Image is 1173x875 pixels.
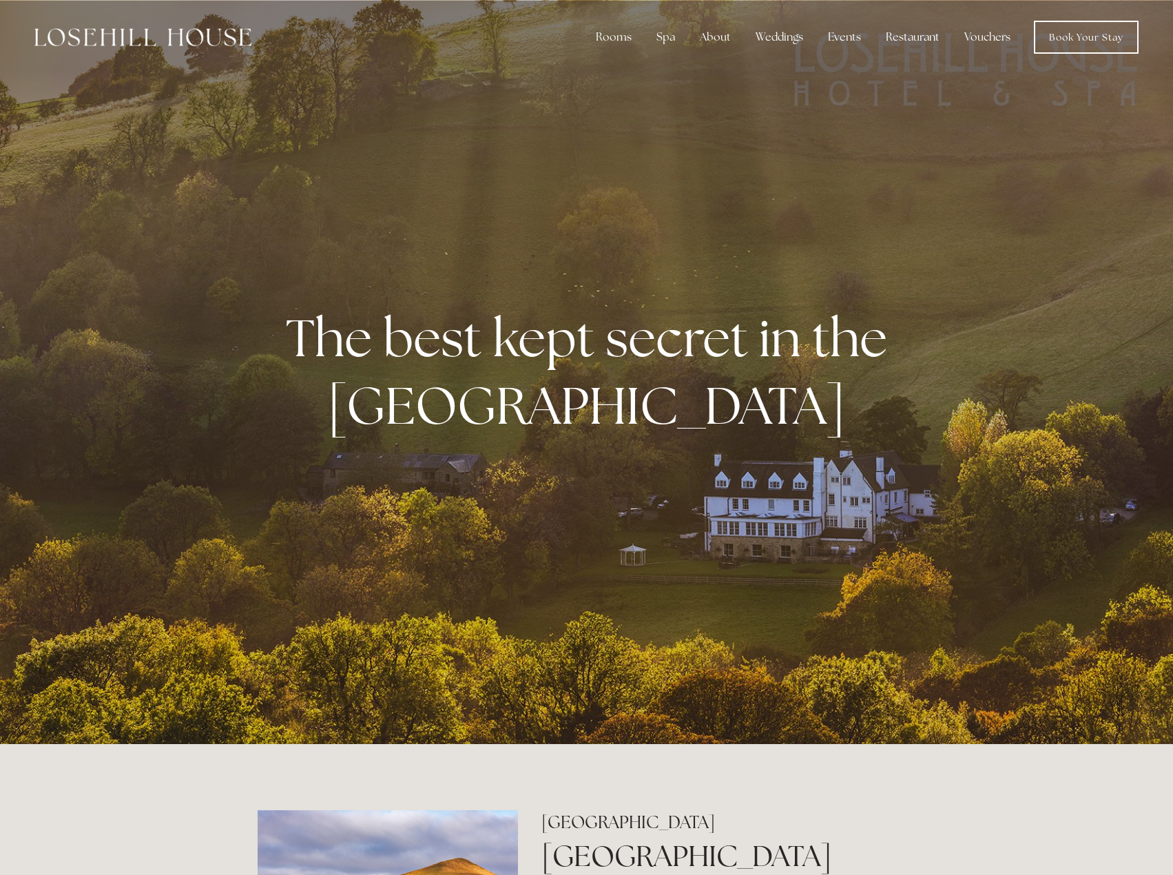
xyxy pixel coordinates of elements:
[875,23,951,51] div: Restaurant
[817,23,872,51] div: Events
[645,23,686,51] div: Spa
[953,23,1021,51] a: Vouchers
[689,23,742,51] div: About
[34,28,251,46] img: Losehill House
[745,23,814,51] div: Weddings
[541,810,915,834] h2: [GEOGRAPHIC_DATA]
[585,23,643,51] div: Rooms
[1034,21,1139,54] a: Book Your Stay
[286,304,898,439] strong: The best kept secret in the [GEOGRAPHIC_DATA]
